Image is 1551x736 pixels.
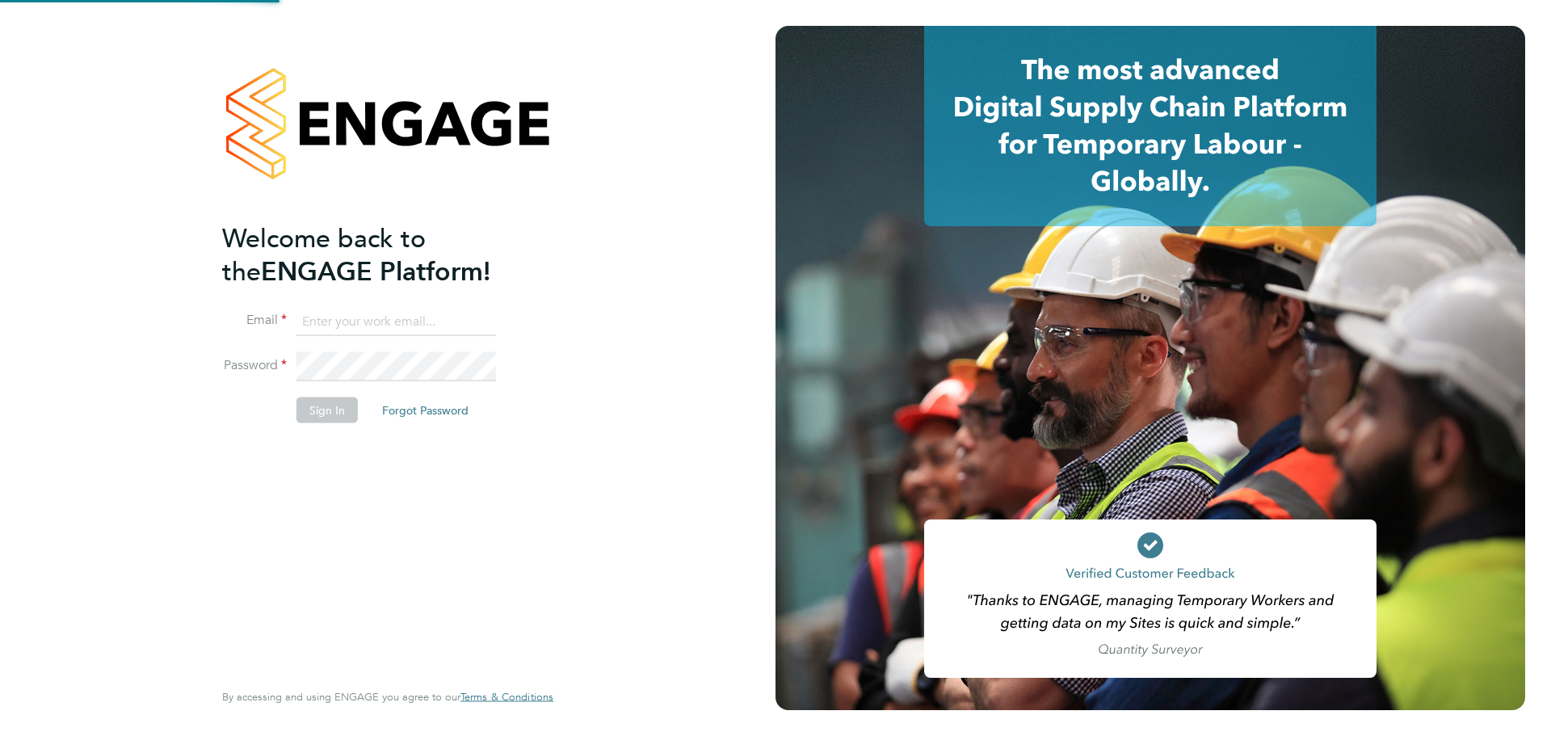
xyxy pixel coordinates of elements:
input: Enter your work email... [296,307,496,336]
button: Forgot Password [369,397,481,423]
span: By accessing and using ENGAGE you agree to our [222,690,553,704]
a: Terms & Conditions [460,691,553,704]
label: Password [222,357,287,374]
label: Email [222,312,287,329]
span: Welcome back to the [222,222,426,287]
span: Terms & Conditions [460,690,553,704]
h2: ENGAGE Platform! [222,221,537,288]
button: Sign In [296,397,358,423]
